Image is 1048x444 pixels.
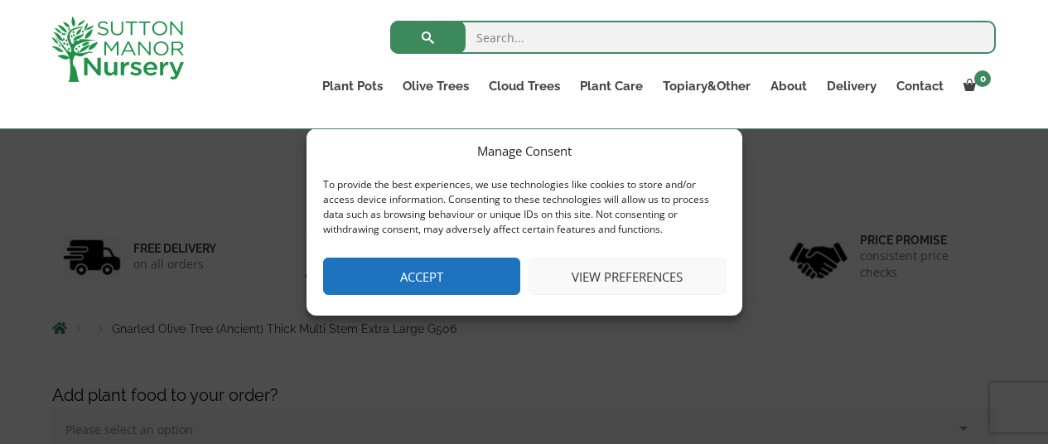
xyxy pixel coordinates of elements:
[51,17,184,82] img: logo
[312,75,393,98] a: Plant Pots
[529,258,726,295] button: View preferences
[974,70,991,87] span: 0
[817,75,886,98] a: Delivery
[390,21,996,54] input: Search...
[393,75,479,98] a: Olive Trees
[323,177,724,237] div: To provide the best experiences, we use technologies like cookies to store and/or access device i...
[479,75,570,98] a: Cloud Trees
[570,75,653,98] a: Plant Care
[886,75,954,98] a: Contact
[477,141,572,161] div: Manage Consent
[323,258,520,295] button: Accept
[761,75,817,98] a: About
[653,75,761,98] a: Topiary&Other
[954,75,996,98] a: 0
